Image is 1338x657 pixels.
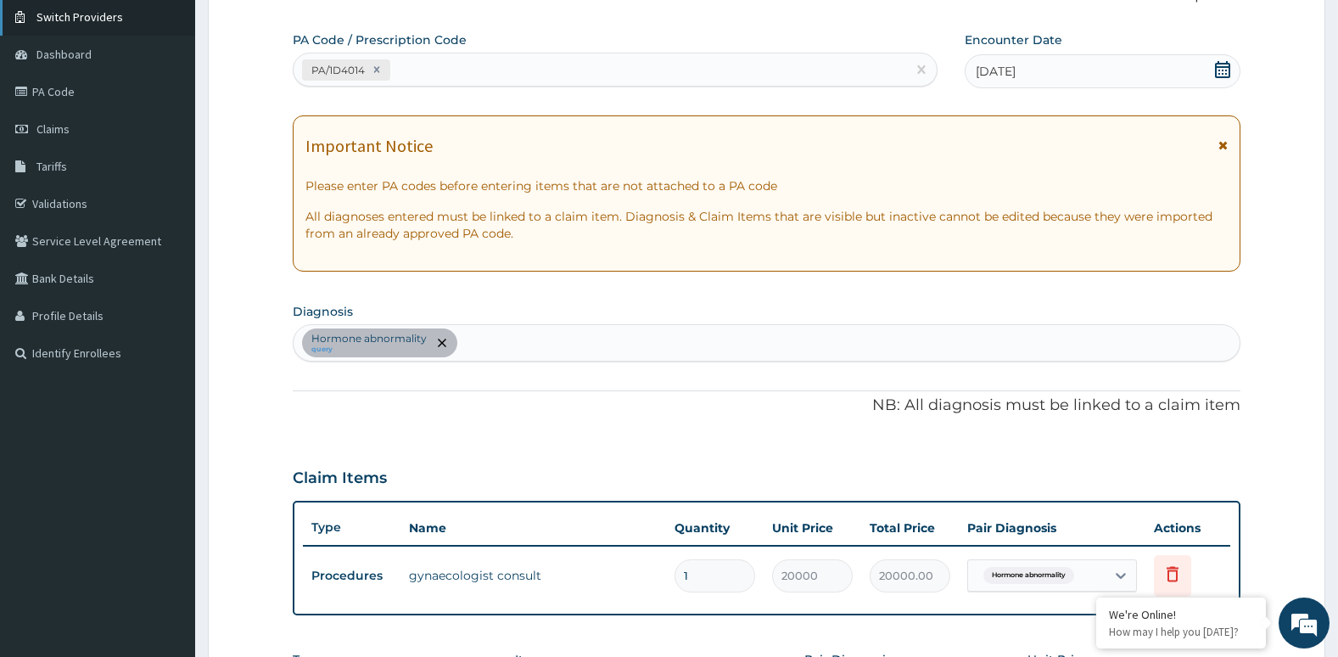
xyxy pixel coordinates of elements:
[305,137,433,155] h1: Important Notice
[983,567,1074,584] span: Hormone abnormality
[36,159,67,174] span: Tariffs
[311,345,427,354] small: query
[1109,625,1253,639] p: How may I help you today?
[976,63,1016,80] span: [DATE]
[965,31,1062,48] label: Encounter Date
[278,8,319,49] div: Minimize live chat window
[293,395,1241,417] p: NB: All diagnosis must be linked to a claim item
[303,512,400,543] th: Type
[31,85,69,127] img: d_794563401_company_1708531726252_794563401
[400,559,667,592] td: gynaecologist consult
[88,95,285,117] div: Chat with us now
[293,469,387,488] h3: Claim Items
[36,121,70,137] span: Claims
[666,511,764,545] th: Quantity
[305,208,1229,242] p: All diagnoses entered must be linked to a claim item. Diagnosis & Claim Items that are visible bu...
[98,214,234,385] span: We're online!
[764,511,861,545] th: Unit Price
[293,303,353,320] label: Diagnosis
[400,511,667,545] th: Name
[306,60,367,80] div: PA/1D4014
[959,511,1145,545] th: Pair Diagnosis
[36,47,92,62] span: Dashboard
[311,332,427,345] p: Hormone abnormality
[1145,511,1230,545] th: Actions
[303,560,400,592] td: Procedures
[293,31,467,48] label: PA Code / Prescription Code
[36,9,123,25] span: Switch Providers
[305,177,1229,194] p: Please enter PA codes before entering items that are not attached to a PA code
[861,511,959,545] th: Total Price
[1109,607,1253,622] div: We're Online!
[8,463,323,523] textarea: Type your message and hit 'Enter'
[434,335,450,351] span: remove selection option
